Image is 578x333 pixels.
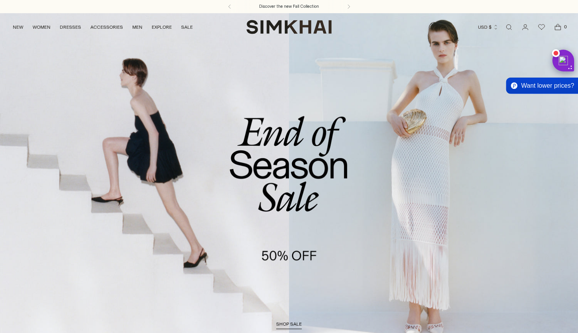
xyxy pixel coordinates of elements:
[534,19,549,35] a: Wishlist
[33,19,50,36] a: WOMEN
[90,19,123,36] a: ACCESSORIES
[259,3,319,10] a: Discover the new Fall Collection
[550,19,566,35] a: Open cart modal
[152,19,172,36] a: EXPLORE
[60,19,81,36] a: DRESSES
[478,19,498,36] button: USD $
[517,19,533,35] a: Go to the account page
[181,19,193,36] a: SALE
[246,19,332,35] a: SIMKHAI
[13,19,23,36] a: NEW
[132,19,142,36] a: MEN
[276,321,302,329] a: shop sale
[562,23,569,30] span: 0
[276,321,302,327] span: shop sale
[501,19,517,35] a: Open search modal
